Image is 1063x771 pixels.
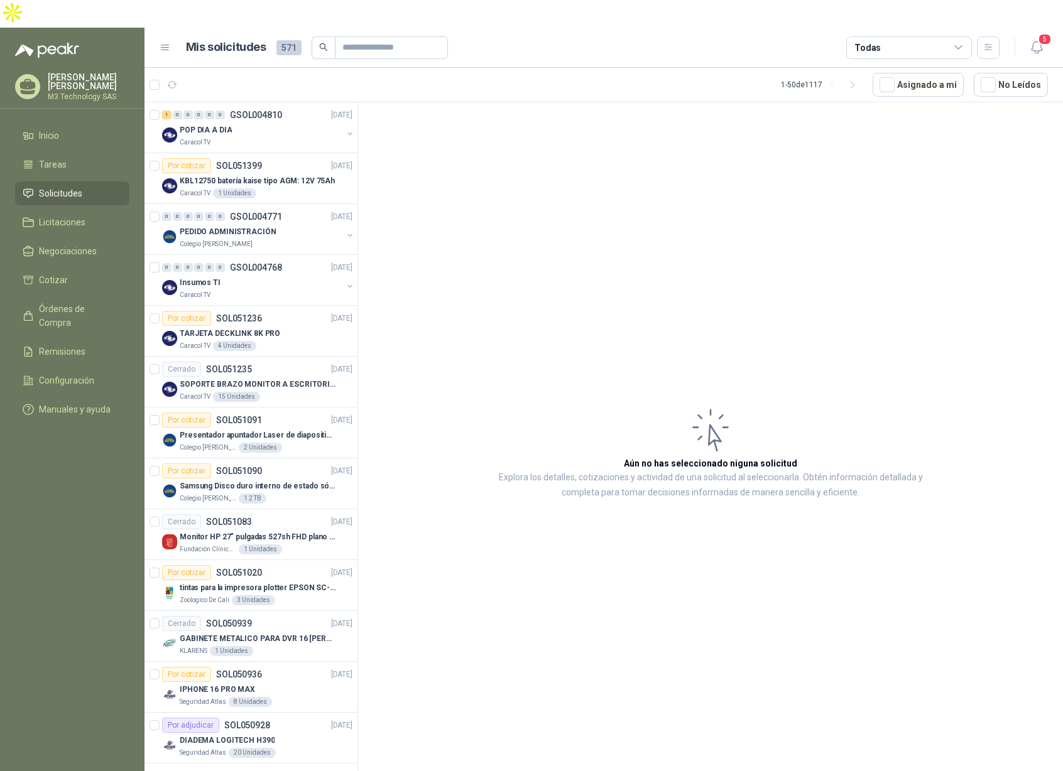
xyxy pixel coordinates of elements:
span: Manuales y ayuda [39,402,111,416]
p: SOL051091 [216,416,262,424]
div: 0 [205,212,214,221]
p: Caracol TV [180,188,210,198]
p: [DATE] [331,669,352,681]
button: 5 [1025,36,1048,59]
p: Presentador apuntador Laser de diapositivas Wireless USB 2.4 ghz Marca Technoquick [180,429,336,441]
p: SOL051090 [216,466,262,475]
div: 1 Unidades [213,188,256,198]
a: Cotizar [15,268,129,292]
p: SOL050936 [216,670,262,679]
a: Licitaciones [15,210,129,234]
div: Por cotizar [162,158,211,173]
img: Company Logo [162,280,177,295]
img: Company Logo [162,534,177,549]
span: Negociaciones [39,244,97,258]
div: Cerrado [162,616,201,631]
div: 1 Unidades [210,646,253,656]
img: Company Logo [162,127,177,143]
div: 0 [215,111,225,119]
button: Asignado a mi [873,73,964,97]
div: 0 [215,263,225,272]
a: CerradoSOL051083[DATE] Company LogoMonitor HP 27" pulgadas 527sh FHD plano negroFundación Clínica... [144,509,357,560]
p: Samsung Disco duro interno de estado sólido 990 PRO SSD NVMe M.2 PCIe Gen4, M.2 2280 2TB [180,480,336,492]
span: Solicitudes [39,186,82,200]
div: 0 [194,111,204,119]
div: Por adjudicar [162,718,219,733]
a: Manuales y ayuda [15,397,129,421]
p: GABINETE METALICO PARA DVR 16 [PERSON_NAME] [180,633,336,645]
span: Remisiones [39,345,85,359]
div: 0 [205,111,214,119]
p: Fundación Clínica Shaio [180,544,236,554]
div: Cerrado [162,514,201,529]
div: Por cotizar [162,311,211,326]
a: CerradoSOL050939[DATE] Company LogoGABINETE METALICO PARA DVR 16 [PERSON_NAME]KLARENS1 Unidades [144,611,357,662]
div: 0 [183,263,193,272]
p: [DATE] [331,465,352,477]
a: Por cotizarSOL051020[DATE] Company Logotintas para la impresora plotter EPSON SC-T3100Zoologico D... [144,560,357,611]
span: Cotizar [39,273,68,287]
p: Explora los detalles, cotizaciones y actividad de una solicitud al seleccionarla. Obtén informaci... [484,470,937,500]
span: 5 [1038,33,1052,45]
img: Company Logo [162,331,177,346]
a: Por cotizarSOL051236[DATE] Company LogoTARJETA DECKLINK 8K PROCaracol TV4 Unidades [144,306,357,357]
div: 3 Unidades [232,595,275,605]
a: Solicitudes [15,181,129,205]
div: 0 [215,212,225,221]
div: Por cotizar [162,412,211,428]
div: 2 Unidades [239,443,282,453]
div: Cerrado [162,362,201,377]
a: 1 0 0 0 0 0 GSOL004810[DATE] Company LogoPOP DIA A DIACaracol TV [162,107,355,148]
p: [DATE] [331,313,352,325]
p: SOL051399 [216,161,262,170]
span: Licitaciones [39,215,85,229]
p: SOL051020 [216,568,262,577]
img: Company Logo [162,178,177,193]
p: [DATE] [331,618,352,630]
a: Por cotizarSOL050936[DATE] Company LogoIPHONE 16 PRO MAXSeguridad Atlas8 Unidades [144,662,357,713]
a: CerradoSOL051235[DATE] Company LogoSOPORTE BRAZO MONITOR A ESCRITORIO NBF80Caracol TV15 Unidades [144,357,357,407]
a: Tareas [15,153,129,176]
p: SOL051083 [206,517,252,526]
div: 1 2 TB [239,493,266,504]
a: Por adjudicarSOL050928[DATE] Company LogoDIADEMA LOGITECH H390Seguridad Atlas20 Unidades [144,713,357,763]
p: TARJETA DECKLINK 8K PRO [180,328,280,340]
div: 0 [194,212,204,221]
p: [PERSON_NAME] [PERSON_NAME] [48,73,129,90]
p: Monitor HP 27" pulgadas 527sh FHD plano negro [180,531,336,543]
p: KLARENS [180,646,207,656]
img: Company Logo [162,483,177,499]
img: Company Logo [162,382,177,397]
p: [DATE] [331,211,352,223]
p: SOL050939 [206,619,252,628]
div: 0 [183,111,193,119]
span: Órdenes de Compra [39,302,117,330]
p: GSOL004810 [230,111,282,119]
p: SOL050928 [224,721,270,730]
div: 0 [173,212,182,221]
p: GSOL004768 [230,263,282,272]
img: Logo peakr [15,43,79,58]
div: 1 [162,111,172,119]
h1: Mis solicitudes [186,38,266,57]
a: Inicio [15,124,129,148]
a: 0 0 0 0 0 0 GSOL004771[DATE] Company LogoPEDIDO ADMINISTRACIÓNColegio [PERSON_NAME] [162,209,355,249]
p: [DATE] [331,516,352,528]
span: 571 [276,40,302,55]
p: Colegio [PERSON_NAME] [180,443,236,453]
span: Inicio [39,129,59,143]
p: Insumos TI [180,277,221,289]
span: Configuración [39,374,94,387]
p: Caracol TV [180,392,210,402]
p: Caracol TV [180,137,210,148]
div: 8 Unidades [229,697,272,707]
div: 0 [194,263,204,272]
img: Company Logo [162,738,177,753]
p: SOPORTE BRAZO MONITOR A ESCRITORIO NBF80 [180,379,336,391]
p: [DATE] [331,109,352,121]
img: Company Logo [162,687,177,702]
img: Company Logo [162,229,177,244]
a: Por cotizarSOL051399[DATE] Company LogoKBL12750 batería kaise tipo AGM: 12V 75AhCaracol TV1 Unidades [144,153,357,204]
p: Seguridad Atlas [180,697,226,707]
a: Por cotizarSOL051091[DATE] Company LogoPresentador apuntador Laser de diapositivas Wireless USB 2... [144,407,357,458]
